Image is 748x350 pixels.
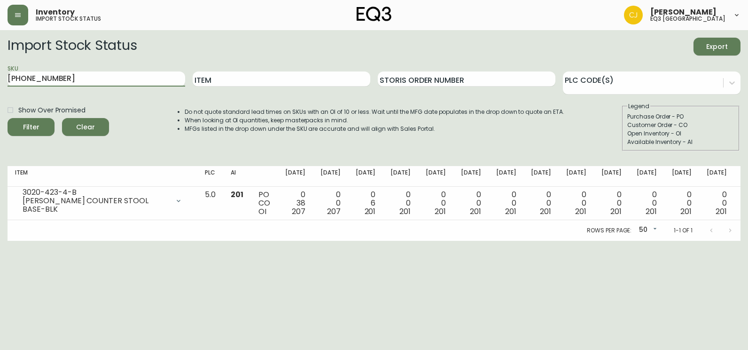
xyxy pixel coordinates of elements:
[664,166,700,187] th: [DATE]
[418,166,453,187] th: [DATE]
[627,121,734,129] div: Customer Order - CO
[627,112,734,121] div: Purchase Order - PO
[258,191,270,216] div: PO CO
[365,206,376,217] span: 201
[461,191,481,216] div: 0 0
[566,191,586,216] div: 0 0
[531,191,551,216] div: 0 0
[470,206,481,217] span: 201
[674,226,693,235] p: 1-1 of 1
[624,6,643,24] img: 7836c8950ad67d536e8437018b5c2533
[390,191,411,216] div: 0 0
[185,125,564,133] li: MFGs listed in the drop down under the SKU are accurate and will align with Sales Portal.
[8,118,55,136] button: Filter
[505,206,516,217] span: 201
[601,191,622,216] div: 0 0
[680,206,692,217] span: 201
[646,206,657,217] span: 201
[23,188,169,197] div: 3020-423-4-B
[672,191,692,216] div: 0 0
[327,206,341,217] span: 207
[707,191,727,216] div: 0 0
[292,206,305,217] span: 207
[650,16,725,22] h5: eq3 [GEOGRAPHIC_DATA]
[8,166,197,187] th: Item
[496,191,516,216] div: 0 0
[426,191,446,216] div: 0 0
[357,7,391,22] img: logo
[489,166,524,187] th: [DATE]
[559,166,594,187] th: [DATE]
[575,206,586,217] span: 201
[313,166,348,187] th: [DATE]
[70,121,101,133] span: Clear
[523,166,559,187] th: [DATE]
[629,166,664,187] th: [DATE]
[320,191,341,216] div: 0 0
[36,8,75,16] span: Inventory
[637,191,657,216] div: 0 0
[594,166,629,187] th: [DATE]
[278,166,313,187] th: [DATE]
[15,191,190,211] div: 3020-423-4-B[PERSON_NAME] COUNTER STOOL BASE-BLK
[635,223,659,238] div: 50
[453,166,489,187] th: [DATE]
[258,206,266,217] span: OI
[223,166,251,187] th: AI
[18,105,86,115] span: Show Over Promised
[23,197,169,214] div: [PERSON_NAME] COUNTER STOOL BASE-BLK
[36,16,101,22] h5: import stock status
[383,166,418,187] th: [DATE]
[627,129,734,138] div: Open Inventory - OI
[627,102,650,111] legend: Legend
[610,206,622,217] span: 201
[627,138,734,146] div: Available Inventory - AI
[285,191,305,216] div: 0 38
[356,191,376,216] div: 0 6
[185,116,564,125] li: When looking at OI quantities, keep masterpacks in mind.
[231,189,243,200] span: 201
[348,166,383,187] th: [DATE]
[716,206,727,217] span: 201
[540,206,551,217] span: 201
[701,41,733,53] span: Export
[693,38,740,56] button: Export
[435,206,446,217] span: 201
[185,108,564,116] li: Do not quote standard lead times on SKUs with an OI of 10 or less. Wait until the MFG date popula...
[8,38,137,56] h2: Import Stock Status
[62,118,109,136] button: Clear
[399,206,411,217] span: 201
[197,187,223,220] td: 5.0
[197,166,223,187] th: PLC
[699,166,734,187] th: [DATE]
[587,226,631,235] p: Rows per page:
[650,8,717,16] span: [PERSON_NAME]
